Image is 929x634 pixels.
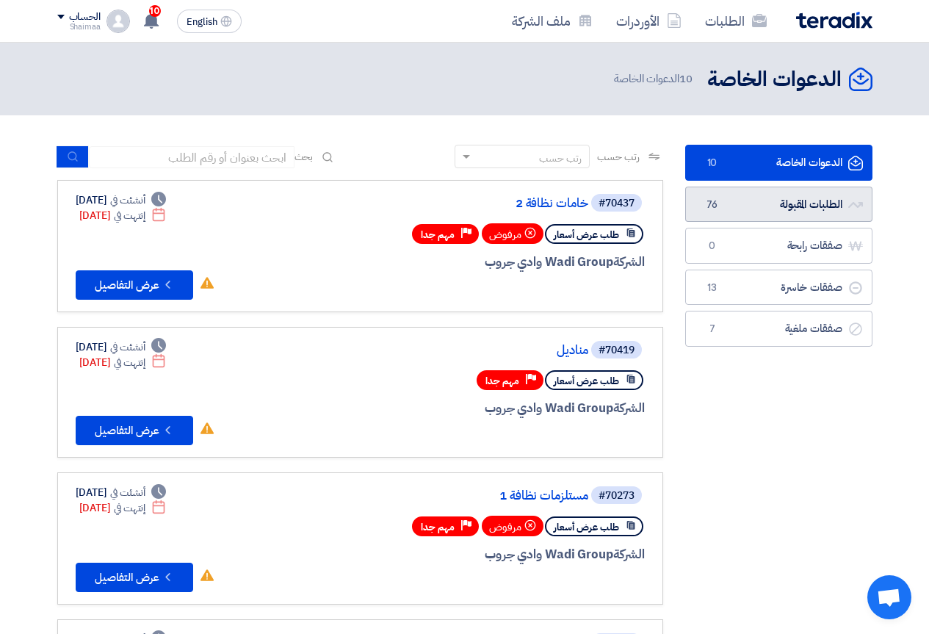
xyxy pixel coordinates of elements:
[599,345,635,356] div: #70419
[599,198,635,209] div: #70437
[79,208,167,223] div: [DATE]
[294,197,588,210] a: خامات نظافة 2
[613,253,645,271] span: الشركة
[796,12,872,29] img: Teradix logo
[76,192,167,208] div: [DATE]
[294,344,588,357] a: مناديل
[554,520,619,534] span: طلب عرض أسعار
[597,149,639,165] span: رتب حسب
[704,198,721,212] span: 76
[421,228,455,242] span: مهم جدا
[685,187,872,223] a: الطلبات المقبولة76
[613,545,645,563] span: الشركة
[106,10,130,33] img: profile_test.png
[539,151,582,166] div: رتب حسب
[149,5,161,17] span: 10
[110,192,145,208] span: أنشئت في
[76,416,193,445] button: عرض التفاصيل
[485,374,519,388] span: مهم جدا
[704,322,721,336] span: 7
[110,339,145,355] span: أنشئت في
[79,500,167,516] div: [DATE]
[554,228,619,242] span: طلب عرض أسعار
[114,208,145,223] span: إنتهت في
[292,545,645,564] div: Wadi Group وادي جروب
[614,71,695,87] span: الدعوات الخاصة
[679,71,693,87] span: 10
[613,399,645,417] span: الشركة
[704,156,721,170] span: 10
[707,65,842,94] h2: الدعوات الخاصة
[76,563,193,592] button: عرض التفاصيل
[177,10,242,33] button: English
[76,270,193,300] button: عرض التفاصيل
[482,223,543,244] div: مرفوض
[110,485,145,500] span: أنشئت في
[76,485,167,500] div: [DATE]
[69,11,101,24] div: الحساب
[292,399,645,418] div: Wadi Group وادي جروب
[79,355,167,370] div: [DATE]
[685,228,872,264] a: صفقات رابحة0
[554,374,619,388] span: طلب عرض أسعار
[599,491,635,501] div: #70273
[114,355,145,370] span: إنتهت في
[693,4,778,38] a: الطلبات
[421,520,455,534] span: مهم جدا
[685,311,872,347] a: صفقات ملغية7
[114,500,145,516] span: إنتهت في
[76,339,167,355] div: [DATE]
[57,23,101,31] div: Shaimaa
[292,253,645,272] div: Wadi Group وادي جروب
[685,270,872,306] a: صفقات خاسرة13
[294,149,314,165] span: بحث
[685,145,872,181] a: الدعوات الخاصة10
[187,17,217,27] span: English
[500,4,604,38] a: ملف الشركة
[867,575,911,619] div: Open chat
[704,281,721,295] span: 13
[704,239,721,253] span: 0
[482,516,543,536] div: مرفوض
[604,4,693,38] a: الأوردرات
[89,146,294,168] input: ابحث بعنوان أو رقم الطلب
[294,489,588,502] a: مستلزمات نظافة 1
